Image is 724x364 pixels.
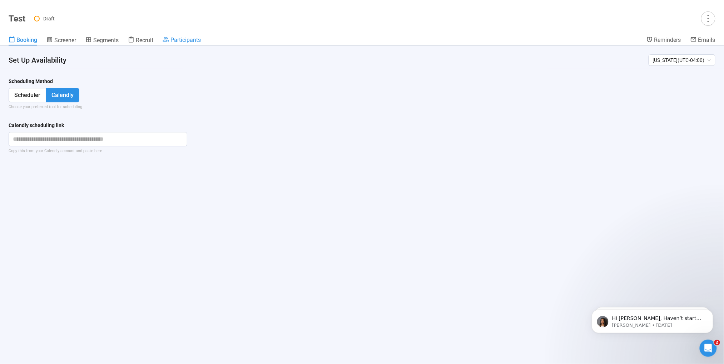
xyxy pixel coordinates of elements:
h1: Test [9,14,25,24]
span: Recruit [136,37,153,44]
div: Copy this from your Calendly account and paste here [9,148,187,154]
a: Segments [85,36,119,45]
div: Calendly scheduling link [9,121,64,129]
span: Hi [PERSON_NAME], Haven’t started a project yet? Start small. Ask your audience about what’s happ... [31,21,122,62]
span: [US_STATE] ( UTC-04:00 ) [653,55,711,65]
p: Message from Nikki, sent 6w ago [31,28,123,34]
span: Screener [54,37,76,44]
span: Booking [16,37,37,43]
a: Booking [9,36,37,45]
a: Emails [690,36,715,45]
iframe: Intercom notifications message [581,295,724,345]
span: Scheduler [14,92,40,98]
a: Recruit [128,36,153,45]
iframe: Intercom live chat [700,340,717,357]
span: Participants [170,37,201,43]
div: Scheduling Method [9,77,53,85]
a: Reminders [646,36,681,45]
span: Calendly [51,92,74,98]
span: 2 [714,340,720,345]
div: Choose your preferred tool for scheduling [9,104,715,110]
span: Emails [698,37,715,43]
span: more [703,14,713,23]
h4: Set Up Availability [9,55,643,65]
span: Draft [43,16,55,21]
a: Screener [46,36,76,45]
span: Segments [93,37,119,44]
span: Reminders [654,37,681,43]
button: more [701,11,715,26]
a: Participants [163,36,201,45]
